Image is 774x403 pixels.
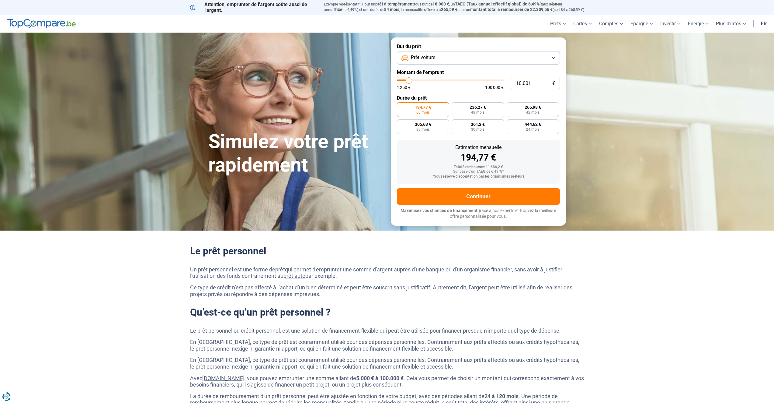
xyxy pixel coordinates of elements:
[401,208,477,213] span: Maximisez vos chances de financement
[411,54,435,61] span: Prêt voiture
[484,393,519,399] strong: 24 à 120 mois
[397,69,560,75] label: Montant de l'emprunt
[275,266,285,273] a: prêt
[190,266,584,279] p: Un prêt personnel est une forme de qui permet d'emprunter une somme d'argent auprès d'une banque ...
[471,122,485,126] span: 361,2 €
[470,7,553,12] span: montant total à rembourser de 22.309,56 €
[190,306,584,318] h2: Qu’est-ce qu’un prêt personnel ?
[415,105,431,109] span: 194,77 €
[402,165,555,169] div: Total à rembourser: 11 686,2 €
[190,2,317,13] p: Attention, emprunter de l'argent coûte aussi de l'argent.
[202,375,245,381] a: [DOMAIN_NAME]
[416,128,430,131] span: 36 mois
[397,44,560,49] label: But du prêt
[324,2,584,12] p: Exemple représentatif : Pour un tous but de , un (taux débiteur annuel de 6,49%) et une durée de ...
[7,19,76,29] img: TopCompare
[415,122,431,126] span: 305,63 €
[552,81,555,86] span: €
[684,15,712,33] a: Énergie
[455,2,540,6] span: TAEG (Taux annuel effectif global) de 6,49%
[190,284,584,297] p: Ce type de crédit n’est pas affecté à l’achat d’un bien déterminé et peut être souscrit sans just...
[397,51,560,65] button: Prêt voiture
[570,15,595,33] a: Cartes
[416,111,430,114] span: 60 mois
[712,15,750,33] a: Plus d'infos
[190,327,584,334] p: Le prêt personnel ou crédit personnel, est une solution de financement flexible qui peut être uti...
[375,2,414,6] span: prêt à tempérament
[526,111,540,114] span: 42 mois
[283,273,305,279] a: prêt auto
[432,2,449,6] span: 18.000 €
[208,130,384,177] h1: Simulez votre prêt rapidement
[397,208,560,220] p: grâce à nos experts et trouvez la meilleure offre personnalisée pour vous.
[402,175,555,179] div: *Sous réserve d'acceptation par les organismes prêteurs
[190,339,584,352] p: En [GEOGRAPHIC_DATA], ce type de prêt est couramment utilisé pour des dépenses personnelles. Cont...
[356,375,404,381] strong: 5.000 € à 100.000 €
[526,128,540,131] span: 24 mois
[657,15,684,33] a: Investir
[190,245,584,257] h2: Le prêt personnel
[402,170,555,174] div: Sur base d'un TAEG de 6.49 %*
[335,7,342,12] span: fixe
[384,7,399,12] span: 84 mois
[402,153,555,162] div: 194,77 €
[547,15,570,33] a: Prêts
[402,145,555,150] div: Estimation mensuelle
[397,188,560,205] button: Continuer
[470,105,486,109] span: 236,27 €
[190,375,584,388] p: Avec , vous pouvez emprunter une somme allant de . Cela vous permet de choisir un montant qui cor...
[471,128,484,131] span: 30 mois
[595,15,627,33] a: Comptes
[190,357,584,370] p: En [GEOGRAPHIC_DATA], ce type de prêt est couramment utilisé pour des dépenses personnelles. Cont...
[441,7,457,12] span: 265,59 €
[627,15,657,33] a: Épargne
[525,122,541,126] span: 444,62 €
[525,105,541,109] span: 265,98 €
[757,15,770,33] a: fr
[485,85,504,90] span: 100 000 €
[397,85,411,90] span: 1 250 €
[397,95,560,101] label: Durée du prêt
[471,111,484,114] span: 48 mois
